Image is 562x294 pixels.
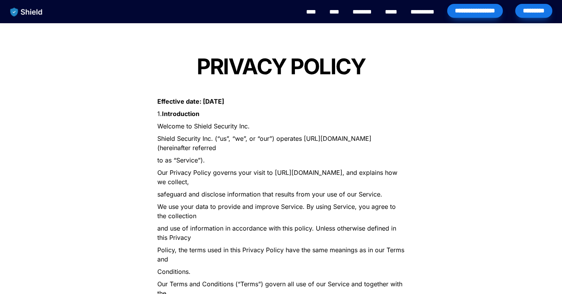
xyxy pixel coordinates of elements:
[162,110,199,118] strong: Introduction
[157,224,398,241] span: and use of information in accordance with this policy. Unless otherwise defined in this Privacy
[157,203,398,220] span: We use your data to provide and improve Service. By using Service, you agree to the collection
[157,97,224,105] strong: Effective date: [DATE]
[157,135,373,152] span: Shield Security Inc. (“us”, “we”, or “our”) operates [URL][DOMAIN_NAME] (hereinafter referred
[197,53,365,80] strong: PRIVACY POLICY
[7,4,46,20] img: website logo
[157,110,162,118] span: 1.
[157,246,406,263] span: Policy, the terms used in this Privacy Policy have the same meanings as in our Terms and
[157,169,399,186] span: Our Privacy Policy governs your visit to [URL][DOMAIN_NAME], and explains how we collect,
[157,268,191,275] span: Conditions.
[157,156,205,164] span: to as “Service”).
[157,122,250,130] span: Welcome to Shield Security Inc.
[157,190,382,198] span: safeguard and disclose information that results from your use of our Service.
